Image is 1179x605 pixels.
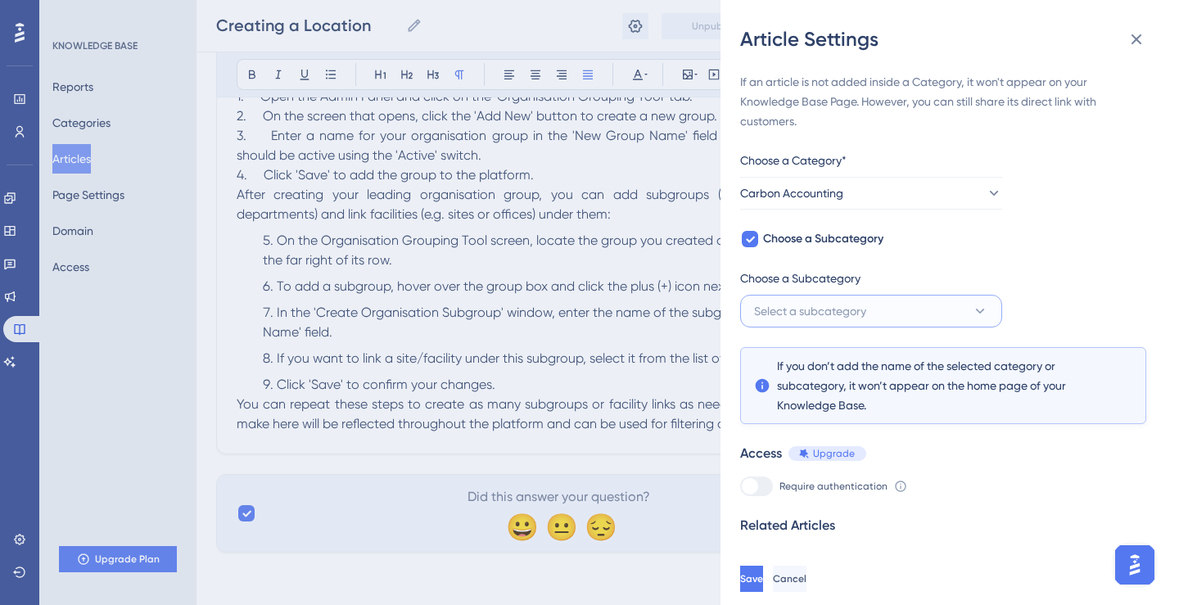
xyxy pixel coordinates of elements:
[740,572,763,585] span: Save
[740,183,843,203] span: Carbon Accounting
[1110,540,1159,589] iframe: UserGuiding AI Assistant Launcher
[777,356,1109,415] span: If you don’t add the name of the selected category or subcategory, it won’t appear on the home pa...
[740,566,763,592] button: Save
[740,177,1002,210] button: Carbon Accounting
[740,516,835,535] div: Related Articles
[773,566,806,592] button: Cancel
[740,295,1002,327] button: Select a subcategory
[740,444,782,463] div: Access
[773,572,806,585] span: Cancel
[740,269,861,288] span: Choose a Subcategory
[740,26,1159,52] div: Article Settings
[813,447,855,460] span: Upgrade
[754,301,866,321] span: Select a subcategory
[779,480,888,493] span: Require authentication
[740,72,1146,131] div: If an article is not added inside a Category, it won't appear on your Knowledge Base Page. Howeve...
[740,151,847,170] span: Choose a Category*
[763,229,883,249] span: Choose a Subcategory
